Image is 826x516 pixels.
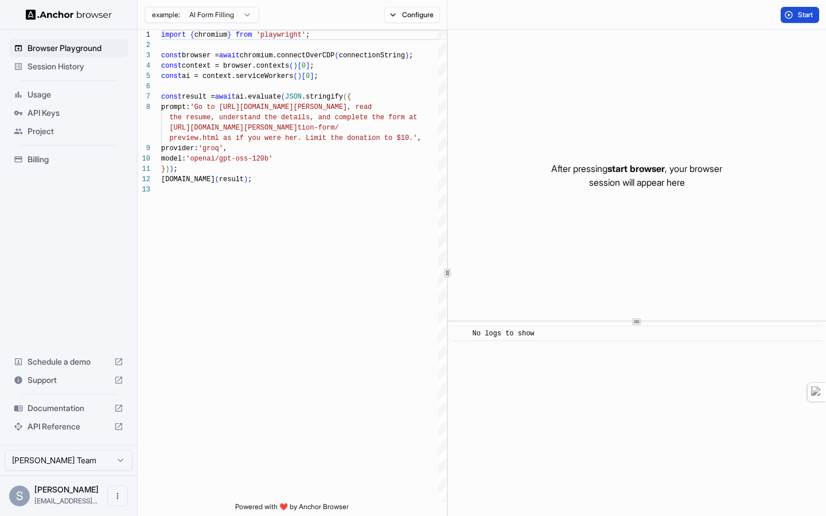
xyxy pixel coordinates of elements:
[138,164,150,174] div: 11
[138,30,150,40] div: 1
[182,52,219,60] span: browser =
[376,134,417,142] span: n to $10.'
[215,175,219,183] span: (
[9,85,128,104] div: Usage
[9,39,128,57] div: Browser Playground
[107,486,128,506] button: Open menu
[28,126,123,137] span: Project
[28,154,123,165] span: Billing
[343,93,347,101] span: (
[28,374,110,386] span: Support
[334,52,338,60] span: (
[161,175,215,183] span: [DOMAIN_NAME]
[161,62,182,70] span: const
[248,175,252,183] span: ;
[169,114,376,122] span: the resume, understand the details, and complete t
[289,62,293,70] span: (
[28,42,123,54] span: Browser Playground
[138,92,150,102] div: 7
[161,103,190,111] span: prompt:
[28,421,110,432] span: API Reference
[339,52,405,60] span: connectionString
[138,143,150,154] div: 9
[28,89,123,100] span: Usage
[376,114,417,122] span: he form at
[244,175,248,183] span: )
[9,353,128,371] div: Schedule a demo
[28,61,123,72] span: Session History
[458,328,464,339] span: ​
[9,399,128,417] div: Documentation
[298,72,302,80] span: )
[198,144,223,153] span: 'groq'
[235,502,349,516] span: Powered with ❤️ by Anchor Browser
[551,162,722,189] p: After pressing , your browser session will appear here
[161,155,186,163] span: model:
[9,486,30,506] div: S
[384,7,440,23] button: Configure
[28,402,110,414] span: Documentation
[138,174,150,185] div: 12
[298,124,339,132] span: tion-form/
[405,52,409,60] span: )
[798,10,814,19] span: Start
[26,9,112,20] img: Anchor Logo
[219,52,240,60] span: await
[169,134,376,142] span: preview.html as if you were her. Limit the donatio
[186,155,272,163] span: 'openai/gpt-oss-120b'
[347,93,351,101] span: {
[293,72,297,80] span: (
[240,52,335,60] span: chromium.connectOverCDP
[9,371,128,389] div: Support
[34,484,99,494] span: Shiva Sharma
[236,31,252,39] span: from
[9,57,128,76] div: Session History
[9,122,128,140] div: Project
[182,62,289,70] span: context = browser.contexts
[161,72,182,80] span: const
[194,31,228,39] span: chromium
[28,356,110,368] span: Schedule a demo
[138,50,150,61] div: 3
[417,134,421,142] span: ,
[298,62,302,70] span: [
[223,144,227,153] span: ,
[152,10,180,19] span: example:
[138,71,150,81] div: 5
[161,144,198,153] span: provider:
[9,104,128,122] div: API Keys
[174,165,178,173] span: ;
[781,7,819,23] button: Start
[310,62,314,70] span: ;
[190,103,363,111] span: 'Go to [URL][DOMAIN_NAME][PERSON_NAME], re
[169,165,173,173] span: )
[219,175,244,183] span: result
[138,40,150,50] div: 2
[302,62,306,70] span: 0
[256,31,306,39] span: 'playwright'
[182,72,293,80] span: ai = context.serviceWorkers
[9,150,128,169] div: Billing
[473,330,535,338] span: No logs to show
[138,81,150,92] div: 6
[138,61,150,71] div: 4
[215,93,236,101] span: await
[161,52,182,60] span: const
[310,72,314,80] span: ]
[281,93,285,101] span: (
[227,31,231,39] span: }
[165,165,169,173] span: )
[34,497,98,505] span: rudraarj@gmail.com
[161,165,165,173] span: }
[302,93,343,101] span: .stringify
[306,62,310,70] span: ]
[607,163,665,174] span: start browser
[138,185,150,195] div: 13
[138,154,150,164] div: 10
[182,93,215,101] span: result =
[9,417,128,436] div: API Reference
[306,31,310,39] span: ;
[138,102,150,112] div: 8
[28,107,123,119] span: API Keys
[161,93,182,101] span: const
